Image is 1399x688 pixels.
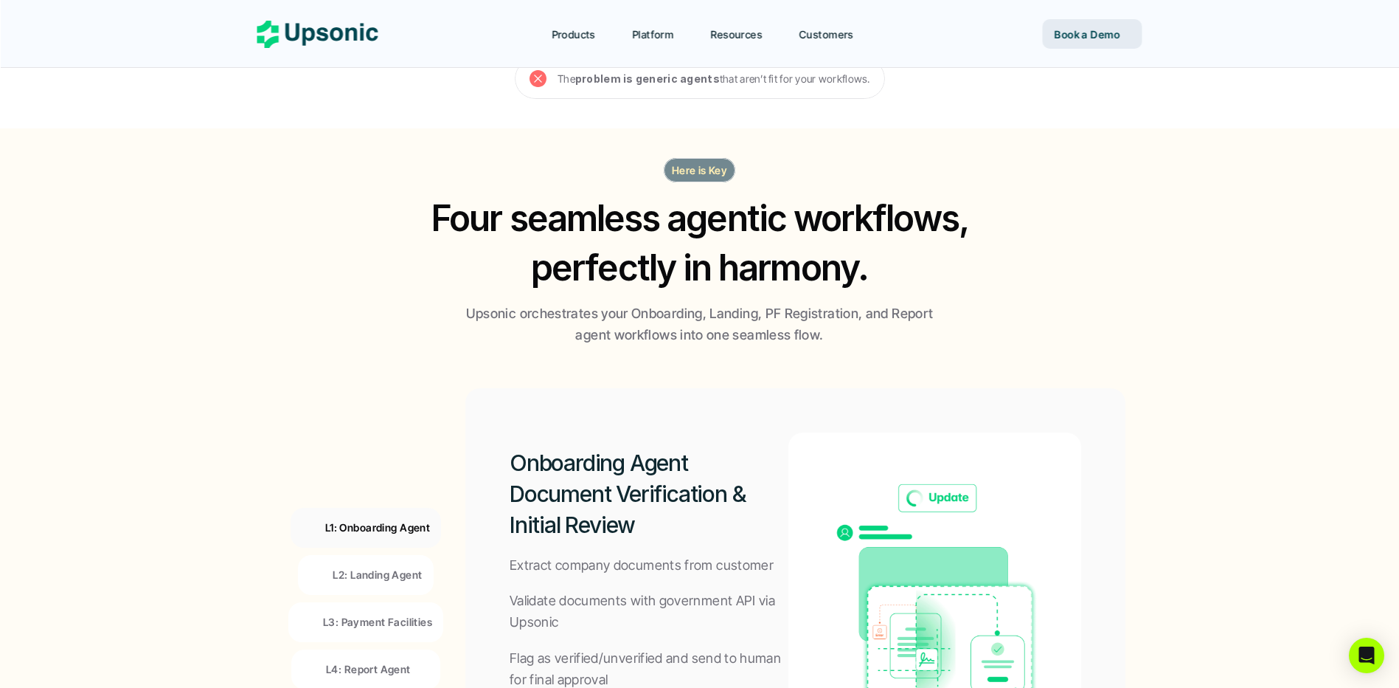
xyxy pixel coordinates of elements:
[510,447,788,540] h2: Onboarding Agent Document Verification & Initial Review
[543,21,619,47] a: Products
[672,162,728,178] p: Here is Key
[417,193,983,292] h2: Four seamless agentic workflows, perfectly in harmony.
[323,614,432,630] p: L3: Payment Facilities
[1055,27,1120,42] p: Book a Demo
[510,555,774,577] p: Extract company documents from customer
[325,520,430,535] p: L1: Onboarding Agent
[326,661,411,677] p: L4: Report Agent
[333,567,422,582] p: L2: Landing Agent
[575,72,720,85] strong: problem is generic agents
[558,69,870,88] p: The that aren’t fit for your workflows.
[799,27,854,42] p: Customers
[632,27,673,42] p: Platform
[552,27,595,42] p: Products
[460,303,940,346] p: Upsonic orchestrates your Onboarding, Landing, PF Registration, and Report agent workflows into o...
[1349,638,1384,673] div: Open Intercom Messenger
[1043,19,1142,49] a: Book a Demo
[510,591,788,633] p: Validate documents with government API via Upsonic
[711,27,763,42] p: Resources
